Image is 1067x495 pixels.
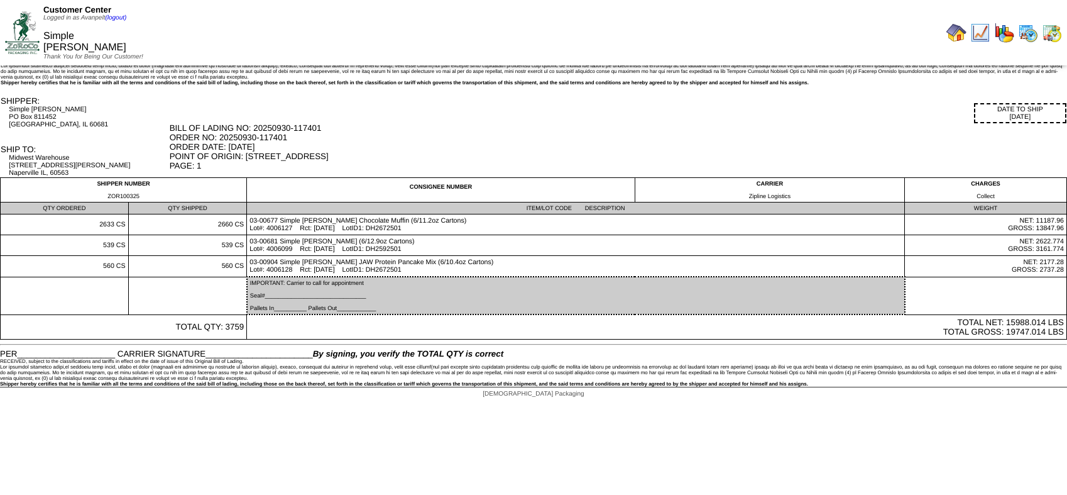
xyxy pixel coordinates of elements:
div: BILL OF LADING NO: 20250930-117401 ORDER NO: 20250930-117401 ORDER DATE: [DATE] POINT OF ORIGIN: ... [170,123,1066,170]
td: 560 CS [128,256,247,277]
td: 560 CS [1,256,129,277]
img: home.gif [946,23,966,43]
td: CHARGES [905,178,1067,203]
td: NET: 11187.96 GROSS: 13847.96 [905,214,1067,235]
td: IMPORTANT: Carrier to call for appointment Seal#_______________________________ Pallets In_______... [247,277,905,314]
td: 03-00904 Simple [PERSON_NAME] JAW Protein Pancake Mix (6/10.4oz Cartons) Lot#: 4006128 Rct: [DATE... [247,256,905,277]
span: Simple [PERSON_NAME] [43,31,126,53]
img: calendarinout.gif [1042,23,1062,43]
span: Thank You for Being Our Customer! [43,53,143,60]
td: QTY SHIPPED [128,203,247,214]
td: TOTAL QTY: 3759 [1,314,247,340]
td: NET: 2177.28 GROSS: 2737.28 [905,256,1067,277]
td: SHIPPER NUMBER [1,178,247,203]
div: ZOR100325 [3,193,244,199]
div: DATE TO SHIP [DATE] [974,103,1066,123]
div: Collect [907,193,1064,199]
td: WEIGHT [905,203,1067,214]
td: NET: 2622.774 GROSS: 3161.774 [905,235,1067,256]
img: graph.gif [994,23,1014,43]
div: Midwest Warehouse [STREET_ADDRESS][PERSON_NAME] Naperville IL, 60563 [9,154,168,177]
td: ITEM/LOT CODE DESCRIPTION [247,203,905,214]
div: Simple [PERSON_NAME] PO Box 811452 [GEOGRAPHIC_DATA], IL 60681 [9,106,168,128]
td: CONSIGNEE NUMBER [247,178,635,203]
div: Zipline Logistics [638,193,902,199]
span: Logged in as Avanpelt [43,14,126,21]
a: (logout) [105,14,126,21]
span: [DEMOGRAPHIC_DATA] Packaging [483,391,584,398]
td: CARRIER [635,178,904,203]
td: 539 CS [1,235,129,256]
td: 2633 CS [1,214,129,235]
td: TOTAL NET: 15988.014 LBS TOTAL GROSS: 19747.014 LBS [247,314,1067,340]
td: 539 CS [128,235,247,256]
div: SHIP TO: [1,145,168,154]
td: 2660 CS [128,214,247,235]
span: Customer Center [43,5,111,14]
img: calendarprod.gif [1018,23,1038,43]
img: ZoRoCo_Logo(Green%26Foil)%20jpg.webp [5,11,40,53]
td: QTY ORDERED [1,203,129,214]
div: Shipper hereby certifies that he is familiar with all the terms and conditions of the said bill o... [1,80,1066,86]
img: line_graph.gif [970,23,990,43]
span: By signing, you verify the TOTAL QTY is correct [313,349,503,359]
td: 03-00681 Simple [PERSON_NAME] (6/12.9oz Cartons) Lot#: 4006099 Rct: [DATE] LotID1: DH2592501 [247,235,905,256]
td: 03-00677 Simple [PERSON_NAME] Chocolate Muffin (6/11.2oz Cartons) Lot#: 4006127 Rct: [DATE] LotID... [247,214,905,235]
div: SHIPPER: [1,96,168,106]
